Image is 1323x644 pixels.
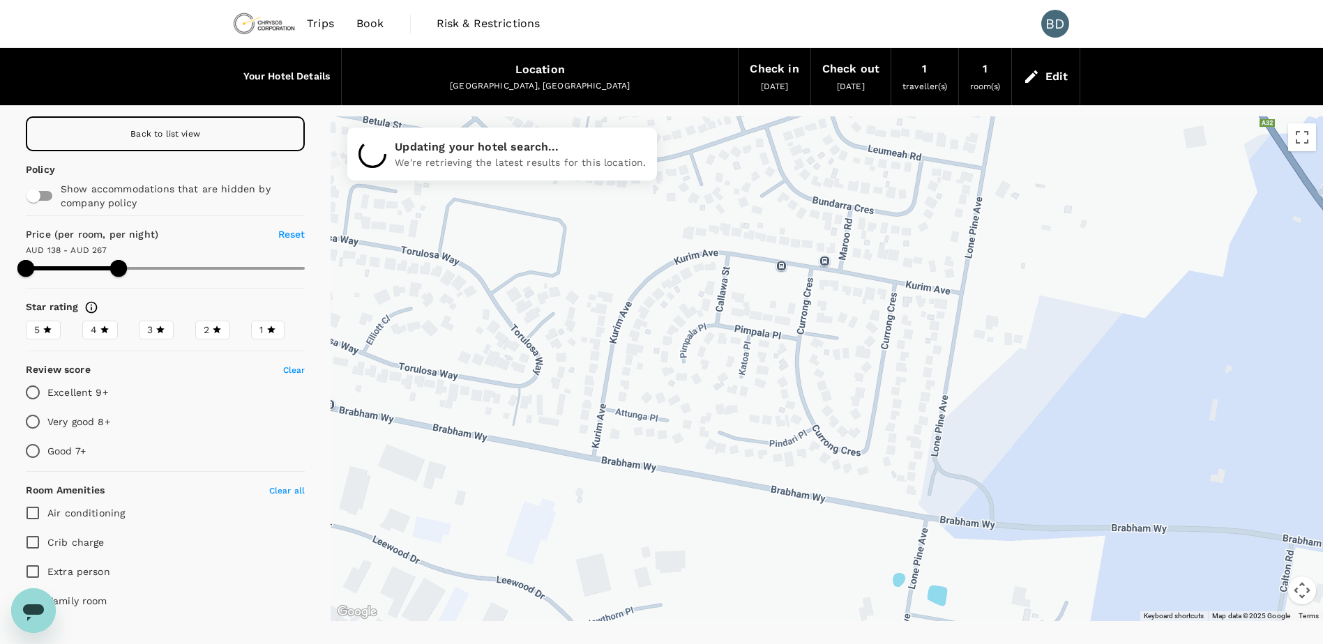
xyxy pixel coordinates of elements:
p: Good 7+ [47,444,86,458]
h6: Star rating [26,300,79,315]
a: Open this area in Google Maps (opens a new window) [334,603,380,621]
span: Extra person [47,566,110,577]
div: Location [515,60,565,79]
span: Reset [278,229,305,240]
span: 3 [147,323,153,337]
span: Clear all [269,486,305,496]
div: 1 [983,59,988,79]
button: Map camera controls [1288,576,1316,604]
h6: Price (per room, per night) [26,227,235,243]
span: Back to list view [130,129,200,139]
a: Back to list view [26,116,305,151]
span: traveller(s) [902,82,947,91]
button: Keyboard shortcuts [1144,611,1204,621]
span: [DATE] [761,82,789,91]
span: AUD 138 - AUD 267 [26,245,107,255]
div: [GEOGRAPHIC_DATA], [GEOGRAPHIC_DATA] [353,79,727,93]
span: Risk & Restrictions [437,15,540,32]
span: Family room [47,595,107,606]
span: room(s) [970,82,1000,91]
p: Excellent 9+ [47,385,108,399]
svg: Star ratings are awarded to properties to represent the quality of services, facilities, and amen... [84,300,98,314]
p: Very good 8+ [47,415,110,429]
p: We're retrieving the latest results for this location. [395,155,646,169]
p: Show accommodations that are hidden by company policy [61,182,282,210]
span: 1 [259,323,263,337]
span: Book [356,15,384,32]
span: Clear [283,365,305,375]
div: Check out [822,59,879,79]
img: Chrysos Corporation [232,8,296,39]
h6: Your Hotel Details [243,69,331,84]
span: Crib charge [47,537,105,548]
iframe: Button to launch messaging window [11,588,56,633]
div: 1 [922,59,927,79]
button: Toggle fullscreen view [1288,123,1316,151]
span: Air conditioning [47,507,125,519]
div: Edit [1045,67,1068,86]
span: Map data ©2025 Google [1212,612,1290,620]
a: Terms (opens in new tab) [1299,612,1319,620]
img: Google [334,603,380,621]
span: [DATE] [837,82,865,91]
span: 5 [34,323,40,337]
p: Updating your hotel search... [395,139,646,155]
span: 2 [204,323,209,337]
p: Policy [26,162,44,176]
div: Check in [750,59,799,79]
span: Trips [307,15,334,32]
span: 4 [91,323,97,337]
div: BD [1041,10,1069,38]
h6: Room Amenities [26,483,105,498]
h6: Review score [26,362,91,378]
